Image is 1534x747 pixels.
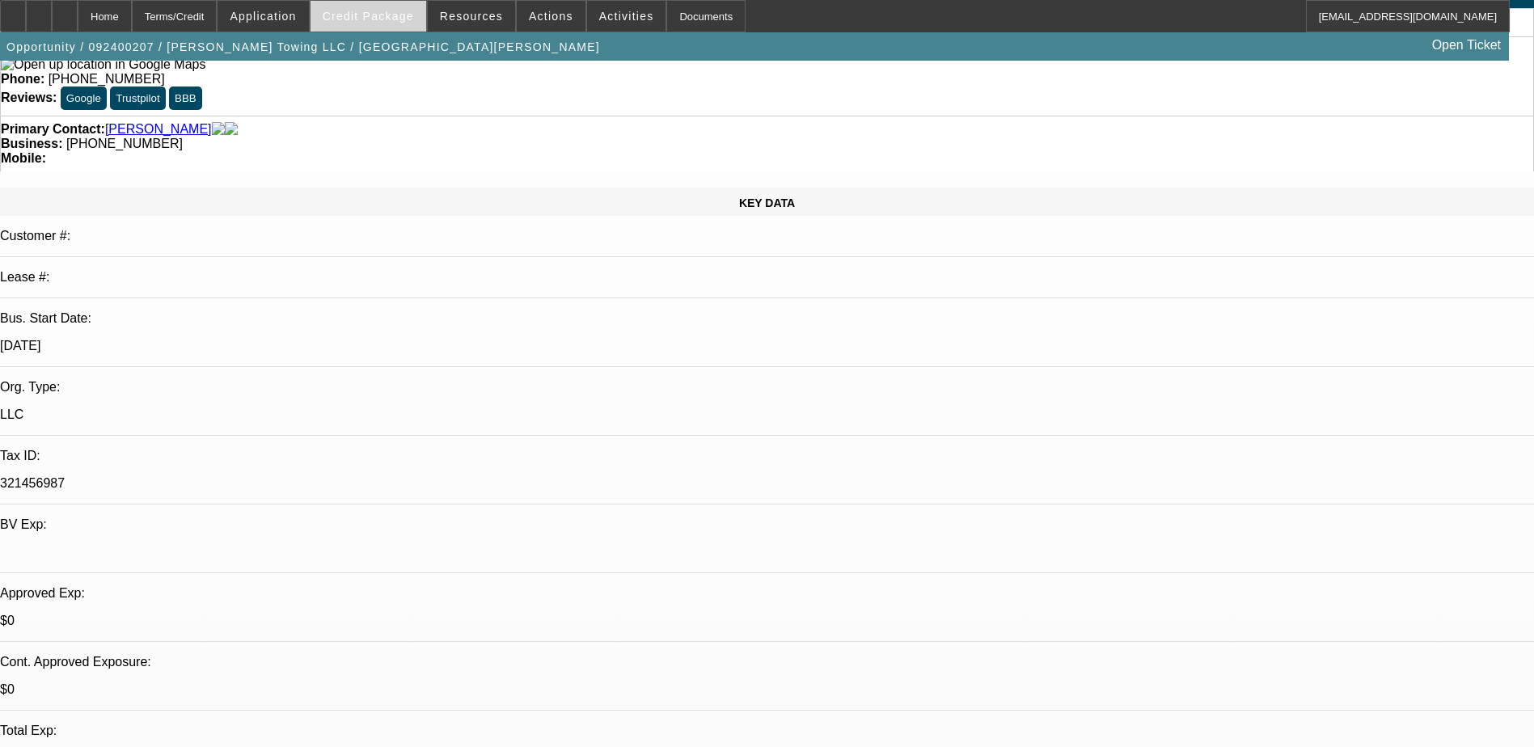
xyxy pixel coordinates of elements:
[587,1,666,32] button: Activities
[6,40,600,53] span: Opportunity / 092400207 / [PERSON_NAME] Towing LLC / [GEOGRAPHIC_DATA][PERSON_NAME]
[105,122,212,137] a: [PERSON_NAME]
[225,122,238,137] img: linkedin-icon.png
[212,122,225,137] img: facebook-icon.png
[517,1,585,32] button: Actions
[440,10,503,23] span: Resources
[1,151,46,165] strong: Mobile:
[323,10,414,23] span: Credit Package
[110,87,165,110] button: Trustpilot
[1426,32,1507,59] a: Open Ticket
[66,137,183,150] span: [PHONE_NUMBER]
[230,10,296,23] span: Application
[428,1,515,32] button: Resources
[1,137,62,150] strong: Business:
[1,72,44,86] strong: Phone:
[1,91,57,104] strong: Reviews:
[739,196,795,209] span: KEY DATA
[311,1,426,32] button: Credit Package
[61,87,107,110] button: Google
[529,10,573,23] span: Actions
[599,10,654,23] span: Activities
[49,72,165,86] span: [PHONE_NUMBER]
[218,1,308,32] button: Application
[1,57,205,71] a: View Google Maps
[169,87,202,110] button: BBB
[1,122,105,137] strong: Primary Contact:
